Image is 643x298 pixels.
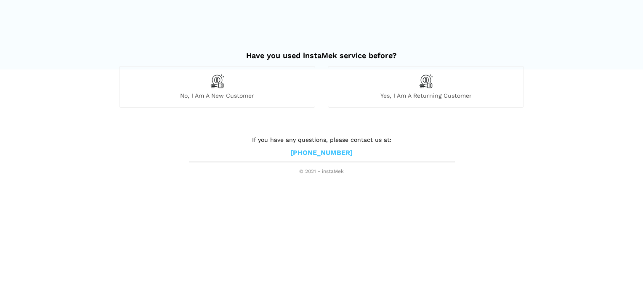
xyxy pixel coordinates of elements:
span: No, I am a new customer [120,92,315,99]
a: [PHONE_NUMBER] [290,149,353,157]
span: © 2021 - instaMek [189,168,454,175]
span: Yes, I am a returning customer [328,92,523,99]
p: If you have any questions, please contact us at: [189,135,454,144]
h2: Have you used instaMek service before? [119,43,524,60]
